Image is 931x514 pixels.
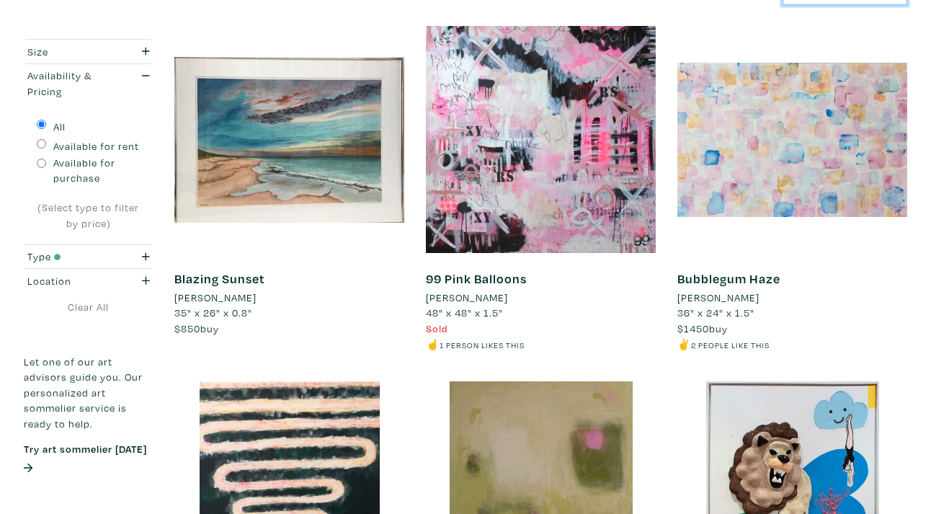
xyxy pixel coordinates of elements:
li: ✌️ [677,337,907,353]
small: 1 person likes this [440,340,525,350]
a: [PERSON_NAME] [174,290,404,306]
p: Let one of our art advisors guide you. Our personalized art sommelier service is ready to help. [24,353,153,431]
small: 2 people like this [691,340,770,350]
label: Available for purchase [53,155,141,186]
div: Availability & Pricing [27,68,114,99]
div: Type [27,249,114,265]
span: 36" x 24" x 1.5" [677,306,754,319]
label: All [53,119,66,135]
a: [PERSON_NAME] [677,290,907,306]
span: $1450 [677,322,709,335]
span: Sold [426,322,448,335]
a: 99 Pink Balloons [426,270,527,287]
a: [PERSON_NAME] [426,290,656,306]
li: [PERSON_NAME] [174,290,257,306]
label: Available for rent [53,138,139,154]
a: Bubblegum Haze [677,270,780,287]
span: $850 [174,322,200,335]
a: Try art sommelier [DATE] [24,442,147,475]
li: [PERSON_NAME] [677,290,759,306]
div: Location [27,273,114,289]
button: Location [24,269,153,293]
span: buy [677,322,728,335]
button: Type [24,245,153,269]
button: Size [24,40,153,63]
li: [PERSON_NAME] [426,290,508,306]
li: ☝️ [426,337,656,353]
div: Size [27,44,114,60]
span: 48" x 48" x 1.5" [426,306,503,319]
span: 35" x 26" x 0.8" [174,306,252,319]
button: Availability & Pricing [24,64,153,103]
div: (Select type to filter by price) [37,200,140,231]
a: Clear All [24,299,153,315]
a: Blazing Sunset [174,270,264,287]
span: buy [174,322,219,335]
